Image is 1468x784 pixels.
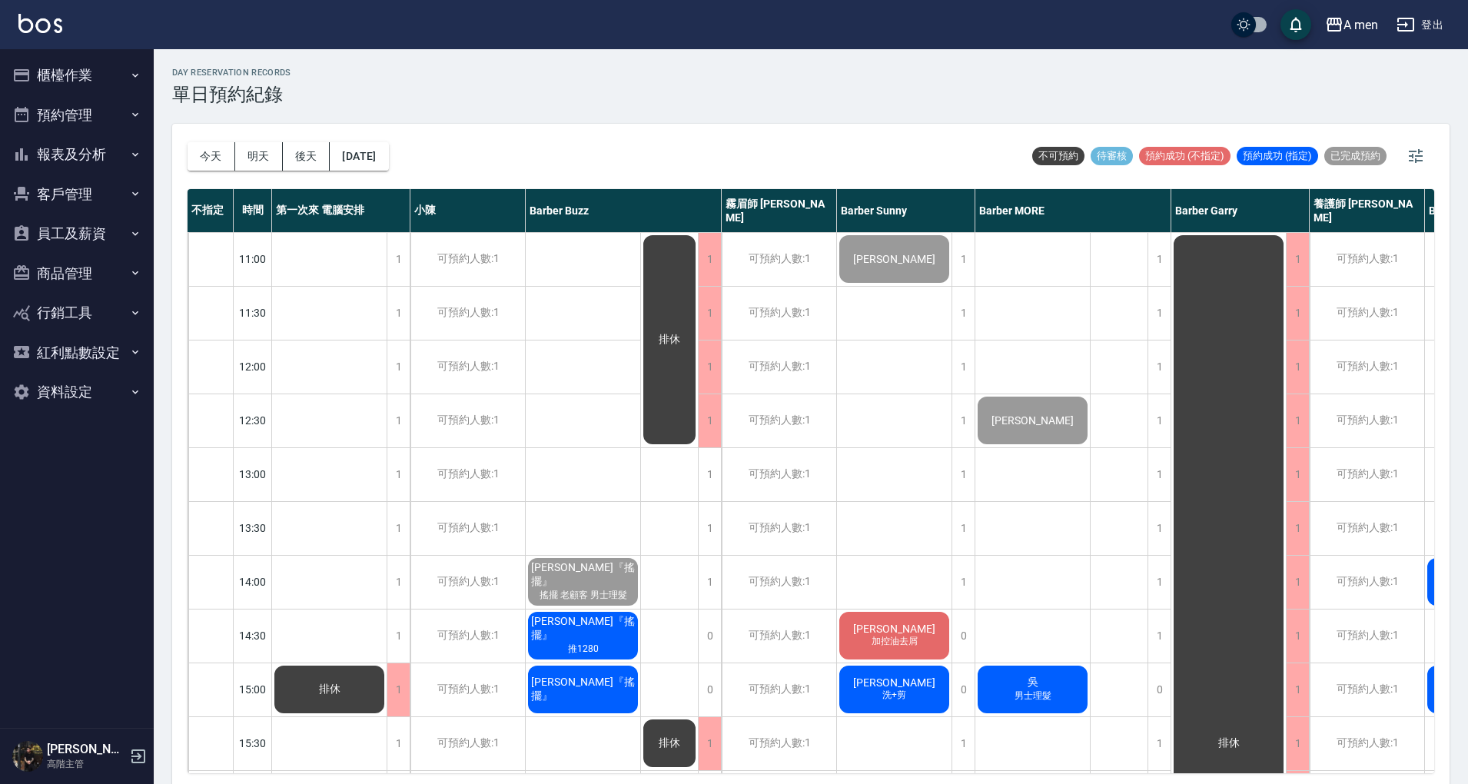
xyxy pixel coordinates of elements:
[698,341,721,394] div: 1
[952,556,975,609] div: 1
[526,189,722,232] div: Barber Buzz
[952,663,975,716] div: 0
[722,502,836,555] div: 可預約人數:1
[1310,556,1424,609] div: 可預約人數:1
[6,135,148,174] button: 報表及分析
[656,736,683,750] span: 排休
[6,293,148,333] button: 行銷工具
[1286,448,1309,501] div: 1
[234,609,272,663] div: 14:30
[952,610,975,663] div: 0
[18,14,62,33] img: Logo
[234,501,272,555] div: 13:30
[722,610,836,663] div: 可預約人數:1
[188,142,235,171] button: 今天
[1310,233,1424,286] div: 可預約人數:1
[722,663,836,716] div: 可預約人數:1
[1139,149,1231,163] span: 預約成功 (不指定)
[410,287,525,340] div: 可預約人數:1
[952,287,975,340] div: 1
[698,663,721,716] div: 0
[234,286,272,340] div: 11:30
[722,287,836,340] div: 可預約人數:1
[410,663,525,716] div: 可預約人數:1
[1011,689,1055,703] span: 男士理髮
[387,448,410,501] div: 1
[188,189,234,232] div: 不指定
[234,232,272,286] div: 11:00
[1091,149,1133,163] span: 待審核
[6,214,148,254] button: 員工及薪資
[698,502,721,555] div: 1
[410,189,526,232] div: 小陳
[528,676,638,703] span: [PERSON_NAME]『搖擺』
[410,394,525,447] div: 可預約人數:1
[1147,233,1171,286] div: 1
[1286,556,1309,609] div: 1
[1147,663,1171,716] div: 0
[410,610,525,663] div: 可預約人數:1
[565,643,602,656] span: 推1280
[1215,736,1243,750] span: 排休
[272,189,410,232] div: 第一次來 電腦安排
[1147,448,1171,501] div: 1
[1147,287,1171,340] div: 1
[1147,610,1171,663] div: 1
[1237,149,1318,163] span: 預約成功 (指定)
[330,142,388,171] button: [DATE]
[387,663,410,716] div: 1
[1147,502,1171,555] div: 1
[850,623,938,635] span: [PERSON_NAME]
[850,253,938,265] span: [PERSON_NAME]
[722,717,836,770] div: 可預約人數:1
[410,556,525,609] div: 可預約人數:1
[1310,341,1424,394] div: 可預約人數:1
[722,233,836,286] div: 可預約人數:1
[6,333,148,373] button: 紅利點數設定
[850,676,938,689] span: [PERSON_NAME]
[172,84,291,105] h3: 單日預約紀錄
[316,683,344,696] span: 排休
[234,663,272,716] div: 15:00
[1286,663,1309,716] div: 1
[952,448,975,501] div: 1
[410,717,525,770] div: 可預約人數:1
[387,717,410,770] div: 1
[1286,610,1309,663] div: 1
[1310,502,1424,555] div: 可預約人數:1
[722,394,836,447] div: 可預約人數:1
[1319,9,1384,41] button: A men
[410,233,525,286] div: 可預約人數:1
[988,414,1077,427] span: [PERSON_NAME]
[410,502,525,555] div: 可預約人數:1
[172,68,291,78] h2: day Reservation records
[234,340,272,394] div: 12:00
[1390,11,1450,39] button: 登出
[410,448,525,501] div: 可預約人數:1
[698,610,721,663] div: 0
[6,372,148,412] button: 資料設定
[1286,717,1309,770] div: 1
[536,589,630,602] span: 搖擺 老顧客 男士理髮
[698,394,721,447] div: 1
[387,233,410,286] div: 1
[698,233,721,286] div: 1
[722,448,836,501] div: 可預約人數:1
[722,341,836,394] div: 可預約人數:1
[235,142,283,171] button: 明天
[879,689,909,702] span: 洗+剪
[1324,149,1387,163] span: 已完成預約
[952,394,975,447] div: 1
[387,341,410,394] div: 1
[528,561,638,589] span: [PERSON_NAME]『搖擺』
[234,447,272,501] div: 13:00
[410,341,525,394] div: 可預約人數:1
[1310,610,1424,663] div: 可預約人數:1
[387,394,410,447] div: 1
[387,556,410,609] div: 1
[1310,189,1425,232] div: 養護師 [PERSON_NAME]
[952,341,975,394] div: 1
[234,189,272,232] div: 時間
[1310,287,1424,340] div: 可預約人數:1
[6,55,148,95] button: 櫃檯作業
